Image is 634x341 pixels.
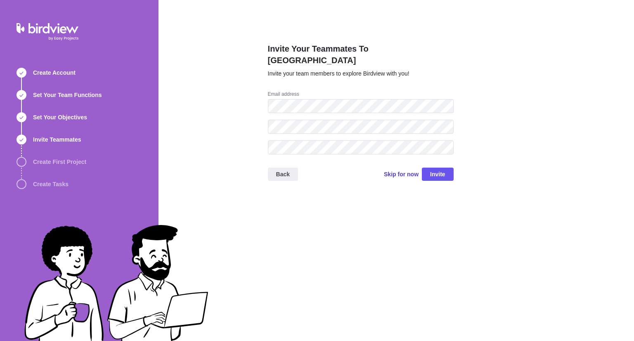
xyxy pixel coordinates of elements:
[268,91,454,99] div: Email address
[422,168,454,181] span: Invite
[430,169,445,179] span: Invite
[33,91,102,99] span: Set Your Team Functions
[33,69,76,77] span: Create Account
[384,170,419,178] span: Skip for now
[33,180,69,188] span: Create Tasks
[384,168,419,180] span: Skip for now
[268,168,298,181] span: Back
[268,43,454,69] h2: Invite Your Teammates To [GEOGRAPHIC_DATA]
[33,158,86,166] span: Create First Project
[33,135,81,144] span: Invite Teammates
[276,169,290,179] span: Back
[33,113,87,121] span: Set Your Objectives
[268,70,409,77] span: Invite your team members to explore Birdview with you!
